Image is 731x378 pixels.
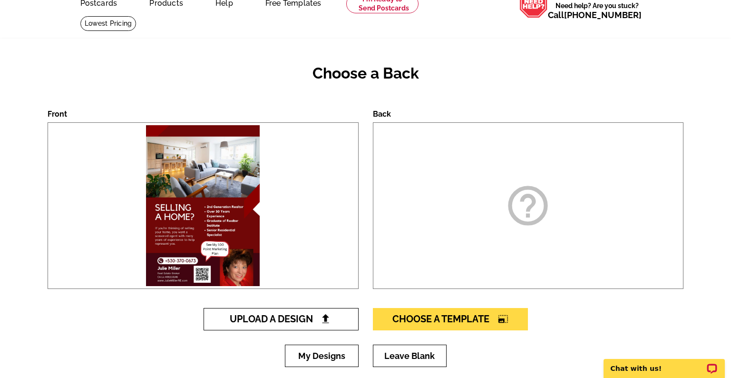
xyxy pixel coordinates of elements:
[392,313,508,325] span: Choose A Template
[230,313,332,325] span: Upload A Design
[373,345,447,367] a: Leave Blank
[504,182,552,229] i: help_outline
[548,10,642,20] span: Call
[48,109,67,119] label: Front
[548,1,646,20] span: Need help? Are you stuck?
[597,348,731,378] iframe: LiveChat chat widget
[373,308,528,330] a: Choose A Templatephoto_size_select_large
[498,314,508,324] i: photo_size_select_large
[373,109,391,119] label: Back
[285,345,359,367] a: My Designs
[321,314,331,324] img: file-upload-black.png
[48,64,683,82] h2: Choose a Back
[138,123,267,288] img: large-thumb.jpg
[204,308,359,330] a: Upload A Design
[564,10,642,20] a: [PHONE_NUMBER]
